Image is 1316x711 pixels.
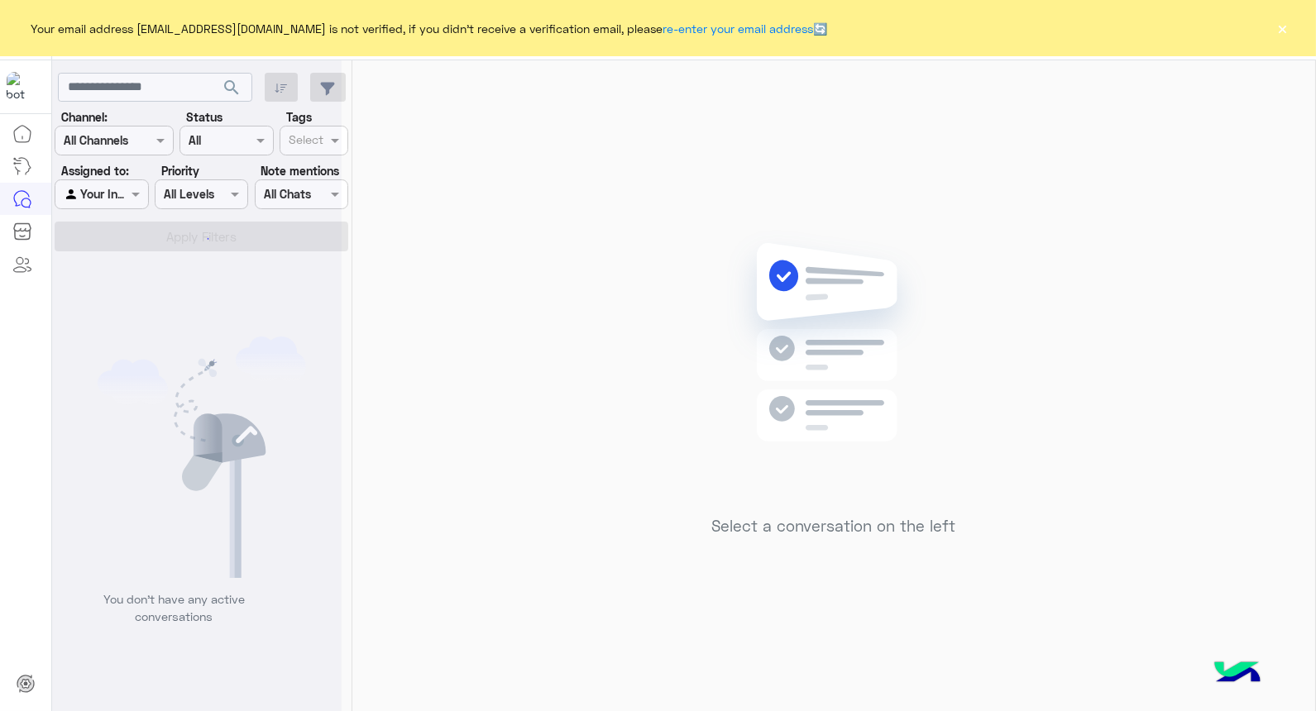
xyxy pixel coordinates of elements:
span: Your email address [EMAIL_ADDRESS][DOMAIN_NAME] is not verified, if you didn't receive a verifica... [31,20,828,37]
img: 1403182699927242 [7,72,36,102]
div: Select [286,131,323,152]
div: loading... [182,224,211,253]
img: no messages [715,230,954,504]
button: × [1275,20,1291,36]
h5: Select a conversation on the left [712,517,956,536]
a: re-enter your email address [663,21,814,36]
img: hulul-logo.png [1208,645,1266,703]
